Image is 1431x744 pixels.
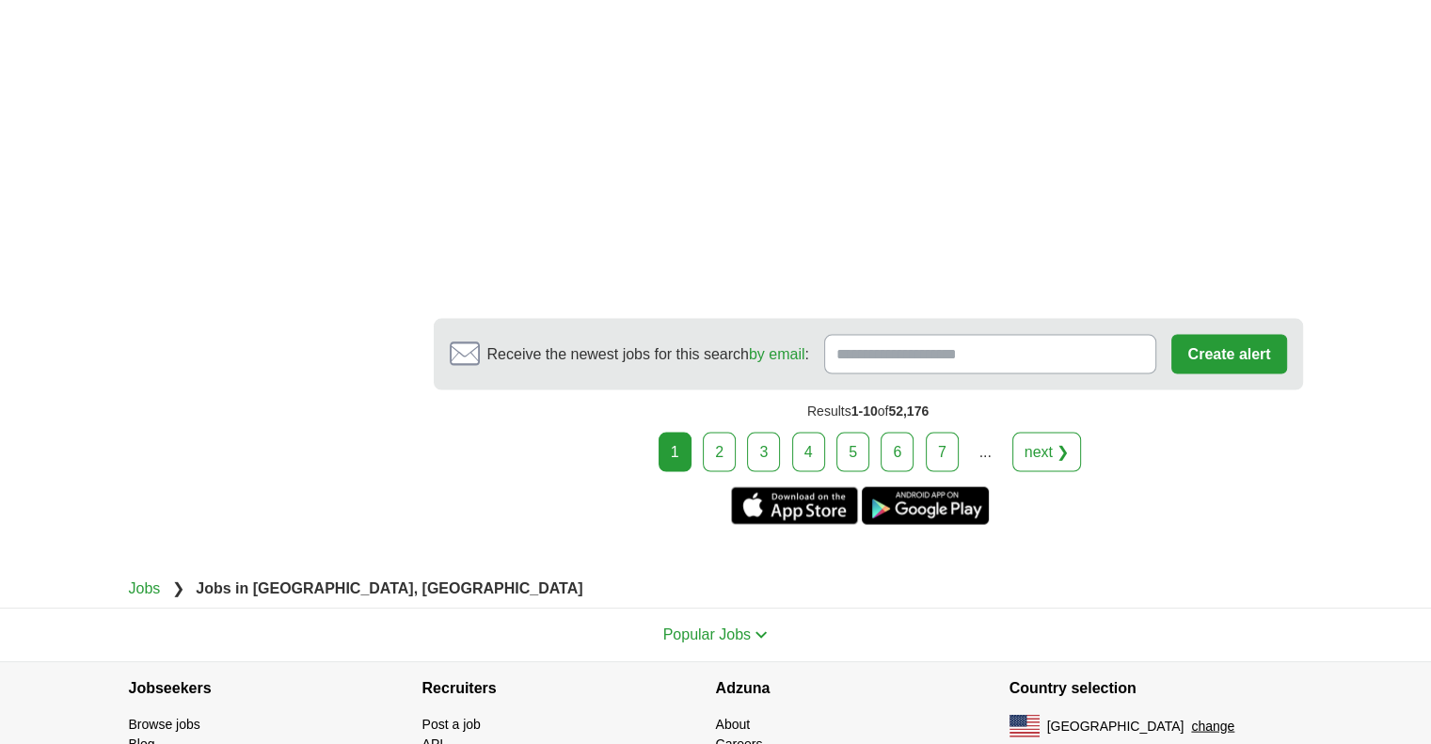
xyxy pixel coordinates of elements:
[659,433,692,472] div: 1
[749,346,805,362] a: by email
[881,433,914,472] a: 6
[1171,335,1286,374] button: Create alert
[1010,715,1040,737] img: US flag
[731,487,858,525] a: Get the iPhone app
[836,433,869,472] a: 5
[487,343,809,366] span: Receive the newest jobs for this search :
[129,717,200,732] a: Browse jobs
[755,631,768,640] img: toggle icon
[851,404,878,419] span: 1-10
[888,404,929,419] span: 52,176
[792,433,825,472] a: 4
[1047,717,1185,736] span: [GEOGRAPHIC_DATA]
[966,434,1004,471] div: ...
[129,580,161,596] a: Jobs
[1010,662,1303,715] h4: Country selection
[862,487,989,525] a: Get the Android app
[172,580,184,596] span: ❯
[1191,717,1234,736] button: change
[1012,433,1082,472] a: next ❯
[747,433,780,472] a: 3
[663,626,751,642] span: Popular Jobs
[716,717,751,732] a: About
[703,433,736,472] a: 2
[926,433,959,472] a: 7
[422,717,481,732] a: Post a job
[434,390,1303,433] div: Results of
[196,580,582,596] strong: Jobs in [GEOGRAPHIC_DATA], [GEOGRAPHIC_DATA]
